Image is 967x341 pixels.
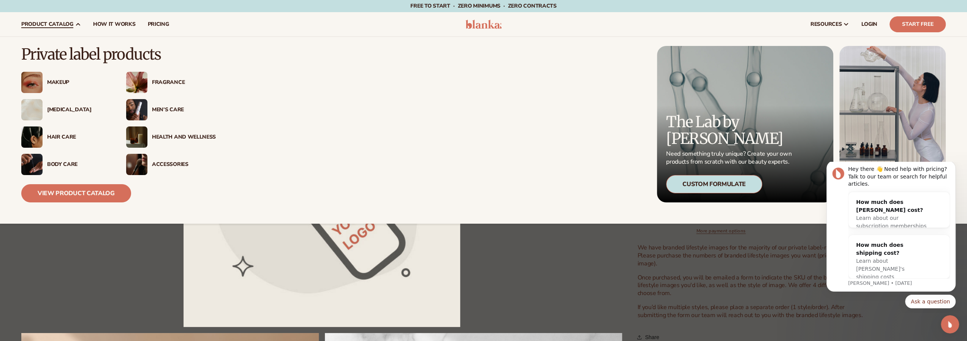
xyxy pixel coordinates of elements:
button: Quick reply: Ask a question [90,133,141,147]
img: Cream moisturizer swatch. [21,99,43,120]
a: resources [804,12,855,36]
a: product catalog [15,12,87,36]
div: Men’s Care [152,107,216,113]
img: Candles and incense on table. [126,126,147,148]
p: Once purchased, you will be emailed a form to indicate the SKU of the branded lifestyle images yo... [637,274,865,297]
div: Hey there 👋 Need help with pricing? Talk to our team or search for helpful articles. [33,4,135,26]
a: Male holding moisturizer bottle. Men’s Care [126,99,216,120]
img: Female hair pulled back with clips. [21,126,43,148]
div: Quick reply options [11,133,141,147]
div: Body Care [47,161,111,168]
div: How much does [PERSON_NAME] cost? [41,36,112,52]
img: Female in lab with equipment. [839,46,946,202]
a: Cream moisturizer swatch. [MEDICAL_DATA] [21,99,111,120]
span: pricing [147,21,169,27]
span: Learn about our subscription memberships [41,53,111,67]
p: Need something truly unique? Create your own products from scratch with our beauty experts. [666,150,794,166]
img: Profile image for Lee [17,6,29,18]
span: LOGIN [861,21,877,27]
img: Male hand applying moisturizer. [21,154,43,175]
img: Female with glitter eye makeup. [21,72,43,93]
a: View Product Catalog [21,184,131,202]
a: More payment options [637,227,804,234]
a: Female with glitter eye makeup. Makeup [21,72,111,93]
iframe: Intercom live chat [941,315,959,333]
div: How much does shipping cost? [41,79,112,95]
iframe: Intercom notifications message [815,162,967,313]
span: product catalog [21,21,73,27]
img: Male holding moisturizer bottle. [126,99,147,120]
span: Free to start · ZERO minimums · ZERO contracts [410,2,556,9]
a: pricing [141,12,175,36]
p: Private label products [21,46,216,63]
a: Female with makeup brush. Accessories [126,154,216,175]
a: Start Free [889,16,946,32]
div: Hair Care [47,134,111,141]
a: LOGIN [855,12,883,36]
a: Female hair pulled back with clips. Hair Care [21,126,111,148]
a: How It Works [87,12,142,36]
div: Custom Formulate [666,175,762,193]
div: How much does [PERSON_NAME] cost?Learn about our subscription memberships [33,30,119,74]
img: logo [465,20,502,29]
p: Message from Lee, sent 3d ago [33,118,135,125]
a: Pink blooming flower. Fragrance [126,72,216,93]
div: Health And Wellness [152,134,216,141]
div: Message content [33,4,135,117]
div: Accessories [152,161,216,168]
p: The Lab by [PERSON_NAME] [666,114,794,147]
span: resources [810,21,842,27]
span: How It Works [93,21,136,27]
span: Learn about [PERSON_NAME]'s shipping costs [41,96,89,118]
p: We have branded lifestyle images for the majority of our private label-ready SKUs. Please purchas... [637,244,865,267]
p: If you’d like multiple styles, please place a separate order (1 style/order). After submitting th... [637,303,865,319]
img: Female with makeup brush. [126,154,147,175]
div: How much does shipping cost?Learn about [PERSON_NAME]'s shipping costs [33,73,119,125]
div: Makeup [47,79,111,86]
img: Pink blooming flower. [126,72,147,93]
div: [MEDICAL_DATA] [47,107,111,113]
a: Microscopic product formula. The Lab by [PERSON_NAME] Need something truly unique? Create your ow... [657,46,833,202]
div: Fragrance [152,79,216,86]
a: Male hand applying moisturizer. Body Care [21,154,111,175]
a: Candles and incense on table. Health And Wellness [126,126,216,148]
